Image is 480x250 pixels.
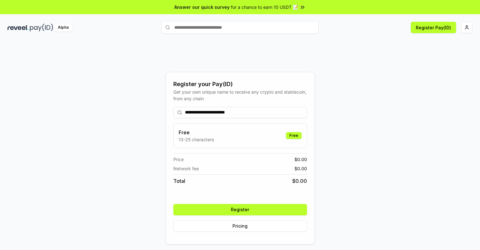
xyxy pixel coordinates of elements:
[173,80,307,89] div: Register your Pay(ID)
[8,24,29,32] img: reveel_dark
[173,156,184,163] span: Price
[173,89,307,102] div: Get your own unique name to receive any crypto and stablecoin, from any chain
[173,165,199,172] span: Network fee
[179,136,214,143] p: 13-25 characters
[294,156,307,163] span: $ 0.00
[174,4,230,10] span: Answer our quick survey
[173,220,307,232] button: Pricing
[292,177,307,185] span: $ 0.00
[179,129,214,136] h3: Free
[173,177,185,185] span: Total
[231,4,298,10] span: for a chance to earn 10 USDT 📝
[54,24,72,32] div: Alpha
[173,204,307,215] button: Register
[294,165,307,172] span: $ 0.00
[411,22,456,33] button: Register Pay(ID)
[30,24,53,32] img: pay_id
[286,132,302,139] div: Free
